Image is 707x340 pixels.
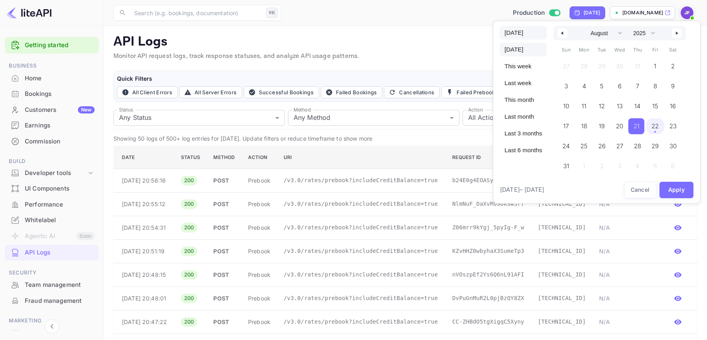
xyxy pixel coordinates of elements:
span: 1 [654,59,656,74]
button: [DATE] [500,26,547,40]
button: Last 6 months [500,143,547,157]
button: 17 [557,116,575,132]
span: 3 [564,79,568,93]
span: 29 [651,139,659,153]
button: Cancel [624,182,656,198]
span: 21 [634,119,639,133]
span: 13 [617,99,623,113]
button: 19 [593,116,611,132]
span: 22 [651,119,659,133]
span: 12 [599,99,605,113]
span: 5 [600,79,604,93]
span: 30 [669,139,677,153]
button: 24 [557,136,575,152]
button: 10 [557,96,575,112]
button: 2 [664,56,682,72]
button: 22 [646,116,664,132]
button: 20 [611,116,629,132]
button: [DATE] [500,43,547,56]
span: 6 [618,79,622,93]
span: 25 [580,139,588,153]
button: 13 [611,96,629,112]
button: Apply [659,182,694,198]
button: 26 [593,136,611,152]
span: 26 [598,139,606,153]
button: 6 [611,76,629,92]
button: 16 [664,96,682,112]
button: Last week [500,76,547,90]
button: This week [500,60,547,73]
button: 18 [575,116,593,132]
button: 5 [593,76,611,92]
span: 31 [563,159,569,173]
button: 12 [593,96,611,112]
span: 17 [563,119,569,133]
span: Sat [664,44,682,56]
span: Wed [611,44,629,56]
button: 11 [575,96,593,112]
button: 27 [611,136,629,152]
button: 15 [646,96,664,112]
span: 28 [634,139,641,153]
span: 20 [616,119,623,133]
button: Last month [500,110,547,123]
span: 8 [653,79,657,93]
button: 25 [575,136,593,152]
button: 21 [628,116,646,132]
button: 9 [664,76,682,92]
span: 9 [671,79,675,93]
button: 23 [664,116,682,132]
span: [DATE] – [DATE] [500,185,544,195]
button: 31 [557,156,575,172]
span: 15 [652,99,658,113]
span: 19 [599,119,605,133]
span: Thu [628,44,646,56]
button: 7 [628,76,646,92]
button: 28 [628,136,646,152]
span: Sun [557,44,575,56]
span: 16 [670,99,676,113]
span: 18 [581,119,587,133]
span: 7 [636,79,639,93]
span: 10 [563,99,569,113]
button: Last 3 months [500,127,547,140]
button: 1 [646,56,664,72]
span: 4 [582,79,586,93]
button: 29 [646,136,664,152]
button: 14 [628,96,646,112]
button: 4 [575,76,593,92]
button: 8 [646,76,664,92]
span: 2 [671,59,675,74]
span: 27 [616,139,623,153]
span: 11 [582,99,586,113]
span: Mon [575,44,593,56]
span: Tue [593,44,611,56]
span: 23 [669,119,677,133]
button: 3 [557,76,575,92]
span: 24 [562,139,570,153]
button: 30 [664,136,682,152]
span: Fri [646,44,664,56]
span: 14 [634,99,640,113]
button: This month [500,93,547,107]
